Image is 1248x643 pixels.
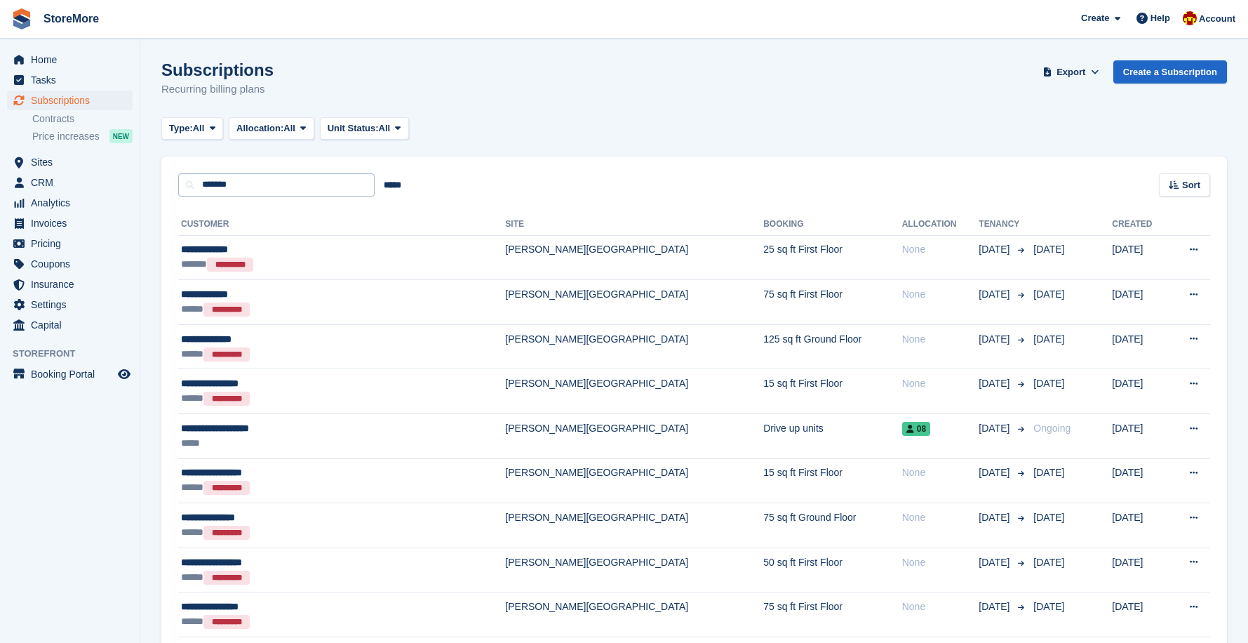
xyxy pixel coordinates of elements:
td: 25 sq ft First Floor [763,235,902,280]
td: [PERSON_NAME][GEOGRAPHIC_DATA] [505,414,763,459]
span: Unit Status: [328,121,379,135]
span: Subscriptions [31,91,115,110]
td: 75 sq ft Ground Floor [763,503,902,548]
td: [PERSON_NAME][GEOGRAPHIC_DATA] [505,369,763,414]
button: Unit Status: All [320,117,409,140]
span: Help [1150,11,1170,25]
span: [DATE] [1033,289,1064,300]
span: Booking Portal [31,364,115,384]
span: CRM [31,173,115,192]
a: menu [7,364,133,384]
span: Allocation: [236,121,283,135]
span: [DATE] [1033,467,1064,478]
td: 75 sq ft First Floor [763,592,902,637]
td: [DATE] [1112,458,1169,503]
span: Sites [31,152,115,172]
span: [DATE] [979,332,1012,347]
td: [DATE] [1112,324,1169,369]
div: NEW [109,129,133,143]
span: [DATE] [1033,601,1064,612]
td: [DATE] [1112,280,1169,325]
span: [DATE] [979,555,1012,570]
a: menu [7,152,133,172]
span: [DATE] [979,242,1012,257]
span: Settings [31,295,115,314]
a: menu [7,213,133,233]
th: Booking [763,213,902,236]
td: 50 sq ft First Floor [763,548,902,592]
td: [PERSON_NAME][GEOGRAPHIC_DATA] [505,592,763,637]
span: [DATE] [1033,512,1064,523]
td: [DATE] [1112,592,1169,637]
div: None [902,242,979,257]
a: menu [7,234,133,253]
td: 75 sq ft First Floor [763,280,902,325]
span: Type: [169,121,193,135]
span: All [193,121,205,135]
th: Created [1112,213,1169,236]
td: [DATE] [1112,414,1169,459]
td: [PERSON_NAME][GEOGRAPHIC_DATA] [505,324,763,369]
a: menu [7,70,133,90]
h1: Subscriptions [161,60,274,79]
div: None [902,510,979,525]
th: Allocation [902,213,979,236]
button: Export [1040,60,1102,84]
button: Type: All [161,117,223,140]
span: [DATE] [1033,378,1064,389]
span: Price increases [32,130,100,143]
a: Price increases NEW [32,128,133,144]
a: Create a Subscription [1113,60,1227,84]
a: menu [7,91,133,110]
a: menu [7,173,133,192]
span: Analytics [31,193,115,213]
td: 15 sq ft First Floor [763,369,902,414]
span: [DATE] [979,510,1012,525]
span: [DATE] [1033,244,1064,255]
span: Coupons [31,254,115,274]
div: None [902,376,979,391]
span: Create [1081,11,1109,25]
div: None [902,287,979,302]
a: StoreMore [38,7,105,30]
span: All [379,121,391,135]
td: [DATE] [1112,548,1169,592]
span: Invoices [31,213,115,233]
span: [DATE] [1033,333,1064,345]
div: None [902,465,979,480]
span: Capital [31,315,115,335]
td: 125 sq ft Ground Floor [763,324,902,369]
img: stora-icon-8386f47178a22dfd0bd8f6a31ec36ba5ce8667c1dd55bd0f319d3a0aa187defe.svg [11,8,32,29]
td: [DATE] [1112,235,1169,280]
a: menu [7,50,133,69]
a: menu [7,254,133,274]
img: Store More Team [1183,11,1197,25]
span: [DATE] [979,287,1012,302]
td: [PERSON_NAME][GEOGRAPHIC_DATA] [505,458,763,503]
span: [DATE] [979,421,1012,436]
td: Drive up units [763,414,902,459]
th: Tenancy [979,213,1028,236]
p: Recurring billing plans [161,81,274,98]
span: Export [1056,65,1085,79]
span: Ongoing [1033,423,1071,434]
button: Allocation: All [229,117,314,140]
div: None [902,599,979,614]
a: menu [7,274,133,294]
span: Tasks [31,70,115,90]
a: Preview store [116,366,133,383]
td: [DATE] [1112,503,1169,548]
th: Customer [178,213,505,236]
td: [PERSON_NAME][GEOGRAPHIC_DATA] [505,280,763,325]
span: All [283,121,295,135]
td: [PERSON_NAME][GEOGRAPHIC_DATA] [505,235,763,280]
a: Contracts [32,112,133,126]
th: Site [505,213,763,236]
span: Pricing [31,234,115,253]
span: [DATE] [979,465,1012,480]
td: [PERSON_NAME][GEOGRAPHIC_DATA] [505,548,763,592]
a: menu [7,315,133,335]
span: Sort [1182,178,1200,192]
td: [PERSON_NAME][GEOGRAPHIC_DATA] [505,503,763,548]
div: None [902,555,979,570]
